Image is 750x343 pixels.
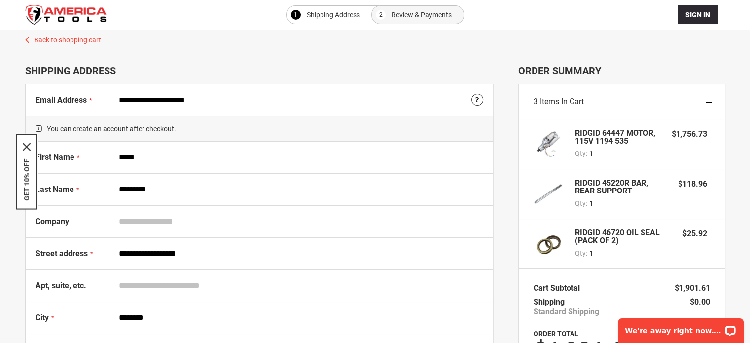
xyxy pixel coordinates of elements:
span: 1 [294,9,297,21]
span: Qty [575,150,586,157]
button: Sign In [678,5,718,24]
svg: close icon [23,143,31,151]
img: RIDGID 45220R BAR, REAR SUPPORT [534,179,563,209]
span: 3 [534,97,538,106]
strong: RIDGID 46720 OIL SEAL (PACK OF 2) [575,229,673,245]
img: RIDGID 46720 OIL SEAL (PACK OF 2) [534,229,563,259]
span: Review & Payments [392,9,452,21]
strong: Order Total [534,330,578,338]
button: GET 10% OFF [23,158,31,200]
span: You can create an account after checkout. [26,116,493,142]
span: 2 [379,9,383,21]
div: Shipping Address [25,65,494,76]
span: Apt, suite, etc. [36,281,86,290]
iframe: LiveChat chat widget [611,312,750,343]
span: $25.92 [682,229,707,238]
a: Back to shopping cart [15,30,735,45]
th: Cart Subtotal [534,281,585,295]
span: Company [36,217,69,226]
span: Sign In [685,11,710,19]
span: $118.96 [678,179,707,189]
span: Street address [36,249,88,258]
span: 1 [589,149,593,158]
span: First Name [36,152,74,162]
span: Standard Shipping [534,307,599,317]
strong: RIDGID 64447 MOTOR, 115V 1194 535 [575,129,662,145]
span: $1,901.61 [675,283,710,293]
span: 1 [589,198,593,208]
span: Qty [575,199,586,207]
span: Shipping Address [307,9,360,21]
span: City [36,313,49,322]
a: store logo [25,5,107,25]
span: Qty [575,249,586,257]
span: Email Address [36,95,87,105]
strong: RIDGID 45220R BAR, REAR SUPPORT [575,179,669,195]
span: 1 [589,248,593,258]
span: $0.00 [690,297,710,306]
span: Last Name [36,185,74,194]
span: $1,756.73 [672,129,707,139]
span: Shipping [534,297,565,306]
img: RIDGID 64447 MOTOR, 115V 1194 535 [534,129,563,159]
button: Close [23,143,31,151]
span: Order Summary [518,65,725,76]
img: America Tools [25,5,107,25]
span: Items in Cart [540,97,584,106]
